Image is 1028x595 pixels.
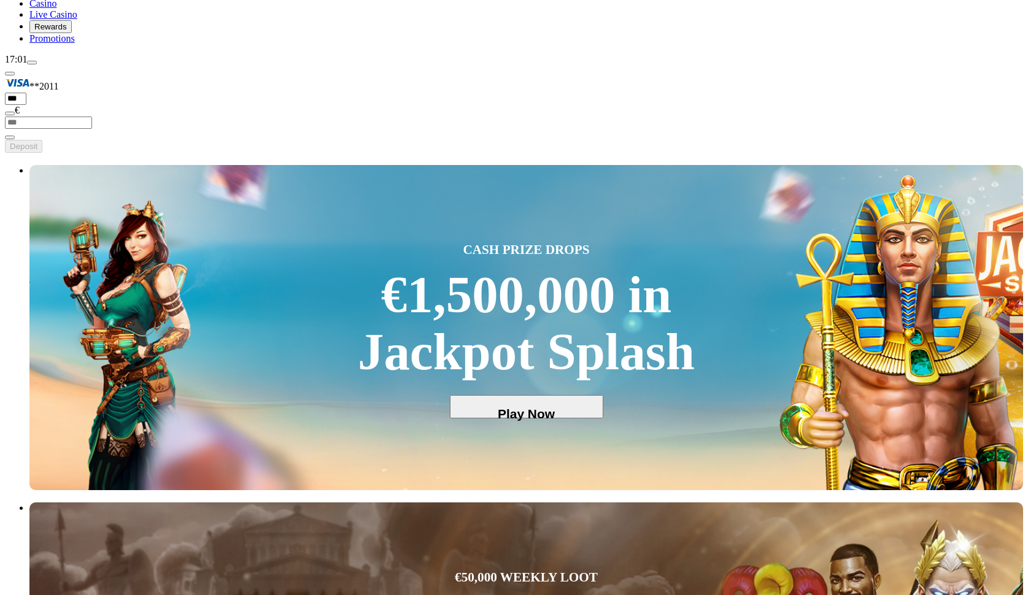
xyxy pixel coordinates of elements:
span: Play Now [467,406,586,421]
img: Visa [5,76,29,90]
button: Deposit [5,140,42,153]
button: eye icon [5,112,15,115]
span: Rewards [34,22,67,31]
a: Promotions [29,33,75,44]
button: Hide quick deposit form [5,72,15,75]
span: CASH PRIZE DROPS [463,240,589,260]
div: €1,500,000 in Jackpot Splash [358,266,695,381]
span: 17:01 [5,54,27,64]
button: menu [27,61,37,64]
a: Live Casino [29,9,77,20]
button: eye icon [5,136,15,139]
span: €50,000 WEEKLY LOOT [455,568,598,588]
button: Play Now [450,395,603,418]
span: Deposit [10,142,37,151]
button: Rewards [29,20,72,33]
span: € [15,105,20,115]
